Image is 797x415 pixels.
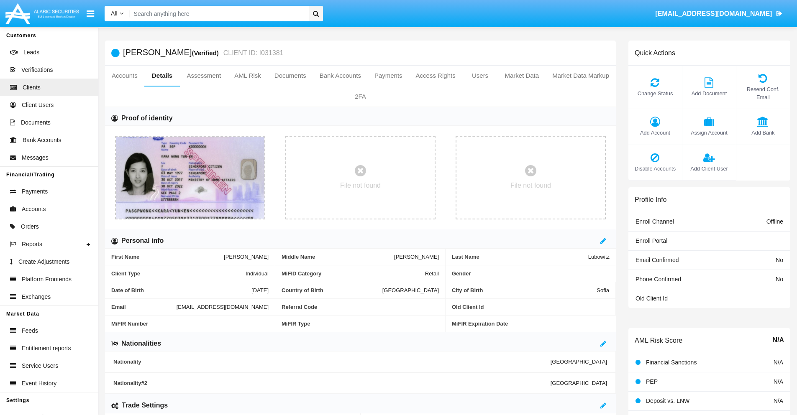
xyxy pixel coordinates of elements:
[636,276,681,283] span: Phone Confirmed
[22,362,58,370] span: Service Users
[425,270,439,277] span: Retail
[23,48,39,57] span: Leads
[23,136,62,145] span: Bank Accounts
[21,66,53,74] span: Verifications
[22,187,48,196] span: Payments
[636,218,674,225] span: Enroll Channel
[122,401,168,410] h6: Trade Settings
[21,118,51,127] span: Documents
[687,89,732,97] span: Add Document
[22,240,42,249] span: Reports
[282,254,394,260] span: Middle Name
[123,48,283,58] h5: [PERSON_NAME]
[368,66,409,86] a: Payments
[246,270,269,277] span: Individual
[282,321,439,327] span: MiFIR Type
[251,287,269,293] span: [DATE]
[633,165,678,173] span: Disable Accounts
[646,397,689,404] span: Deposit vs. LNW
[111,287,251,293] span: Date of Birth
[21,222,39,231] span: Orders
[636,257,679,263] span: Email Confirmed
[687,129,732,137] span: Assign Account
[268,66,313,86] a: Documents
[113,359,551,365] span: Nationality
[22,205,46,214] span: Accounts
[452,254,588,260] span: Last Name
[282,304,439,310] span: Referral Code
[741,85,786,101] span: Resend Conf. Email
[394,254,439,260] span: [PERSON_NAME]
[588,254,610,260] span: Lubowitz
[113,380,551,386] span: Nationality #2
[462,66,498,86] a: Users
[121,236,164,245] h6: Personal info
[192,48,221,58] div: (Verified)
[687,165,732,173] span: Add Client User
[121,114,173,123] h6: Proof of identity
[313,66,368,86] a: Bank Accounts
[646,359,697,366] span: Financial Sanctions
[144,66,180,86] a: Details
[452,270,610,277] span: Gender
[452,304,609,310] span: Old Client Id
[18,257,69,266] span: Create Adjustments
[111,304,177,310] span: Email
[22,326,38,335] span: Feeds
[105,66,144,86] a: Accounts
[551,380,607,386] span: [GEOGRAPHIC_DATA]
[776,257,783,263] span: No
[221,50,284,56] small: CLIENT ID: I031381
[282,270,425,277] span: MiFID Category
[177,304,269,310] span: [EMAIL_ADDRESS][DOMAIN_NAME]
[651,2,787,25] a: [EMAIL_ADDRESS][DOMAIN_NAME]
[646,378,658,385] span: PEP
[452,321,610,327] span: MiFIR Expiration Date
[111,254,224,260] span: First Name
[766,218,783,225] span: Offline
[776,276,783,283] span: No
[228,66,268,86] a: AML Risk
[551,359,607,365] span: [GEOGRAPHIC_DATA]
[774,359,783,366] span: N/A
[636,237,667,244] span: Enroll Portal
[498,66,546,86] a: Market Data
[224,254,269,260] span: [PERSON_NAME]
[452,287,597,293] span: City of Birth
[111,10,118,17] span: All
[633,89,678,97] span: Change Status
[655,10,772,17] span: [EMAIL_ADDRESS][DOMAIN_NAME]
[774,378,783,385] span: N/A
[22,153,49,162] span: Messages
[382,287,439,293] span: [GEOGRAPHIC_DATA]
[633,129,678,137] span: Add Account
[130,6,306,21] input: Search
[180,66,228,86] a: Assessment
[22,101,54,109] span: Client Users
[23,83,41,92] span: Clients
[105,87,616,107] a: 2FA
[111,270,246,277] span: Client Type
[546,66,616,86] a: Market Data Markup
[409,66,462,86] a: Access Rights
[121,339,161,348] h6: Nationalities
[635,336,682,344] h6: AML Risk Score
[111,321,269,327] span: MiFIR Number
[774,397,783,404] span: N/A
[741,129,786,137] span: Add Bank
[282,287,382,293] span: Country of Birth
[22,379,56,388] span: Event History
[22,275,72,284] span: Platform Frontends
[22,344,71,353] span: Entitlement reports
[635,49,675,57] h6: Quick Actions
[772,335,784,345] span: N/A
[22,293,51,301] span: Exchanges
[635,196,666,204] h6: Profile Info
[636,295,668,302] span: Old Client Id
[597,287,609,293] span: Sofia
[4,1,80,26] img: Logo image
[105,9,130,18] a: All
